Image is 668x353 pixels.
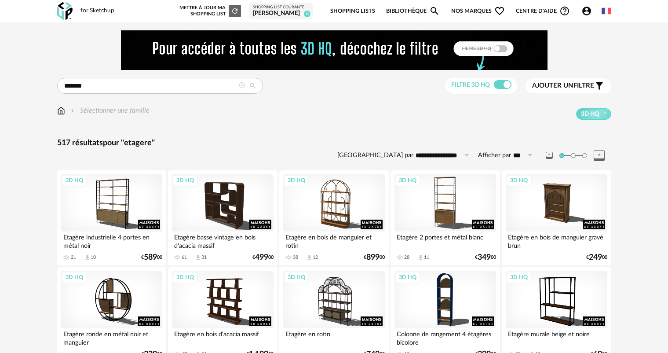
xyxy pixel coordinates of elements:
[172,232,273,249] div: Etagère basse vintage en bois d'acacia massif
[516,6,570,16] span: Centre d'aideHelp Circle Outline icon
[182,254,187,261] div: 61
[57,106,65,116] img: svg+xml;base64,PHN2ZyB3aWR0aD0iMTYiIGhlaWdodD0iMTciIHZpZXdCb3g9IjAgMCAxNiAxNyIgZmlsbD0ibm9uZSIgeG...
[313,254,318,261] div: 12
[252,254,274,261] div: € 00
[394,328,496,346] div: Colonne de rangement 4 étagères bicolore
[62,272,87,283] div: 3D HQ
[84,254,91,261] span: Download icon
[581,110,599,118] span: 3D HQ
[121,30,548,70] img: FILTRE%20HQ%20NEW_V1%20(4).gif
[586,254,607,261] div: € 00
[502,170,611,265] a: 3D HQ Etagère en bois de manguier gravé brun €24900
[293,254,298,261] div: 38
[594,81,605,91] span: Filter icon
[141,254,162,261] div: € 00
[526,78,611,93] button: Ajouter unfiltre Filter icon
[253,5,309,18] a: Shopping List courante [PERSON_NAME] 18
[366,254,380,261] span: 899
[279,170,388,265] a: 3D HQ Etagère en bois de manguier et rotin 38 Download icon 12 €89900
[506,175,532,186] div: 3D HQ
[284,175,309,186] div: 3D HQ
[195,254,201,261] span: Download icon
[80,7,114,15] div: for Sketchup
[253,10,309,18] div: [PERSON_NAME]
[506,272,532,283] div: 3D HQ
[57,170,166,265] a: 3D HQ Etagère industrielle 4 portes en métal noir 21 Download icon 10 €58900
[172,272,198,283] div: 3D HQ
[168,170,277,265] a: 3D HQ Etagère basse vintage en bois d'acacia massif 61 Download icon 31 €49900
[172,175,198,186] div: 3D HQ
[429,6,440,16] span: Magnify icon
[71,254,76,261] div: 21
[506,232,607,249] div: Etagère en bois de manguier gravé brun
[451,82,490,88] span: Filtre 3D HQ
[283,232,384,249] div: Etagère en bois de manguier et rotin
[391,170,500,265] a: 3D HQ Etagère 2 portes et métal blanc 28 Download icon 11 €34900
[201,254,207,261] div: 31
[69,106,76,116] img: svg+xml;base64,PHN2ZyB3aWR0aD0iMTYiIGhlaWdodD0iMTYiIHZpZXdCb3g9IjAgMCAxNiAxNiIgZmlsbD0ibm9uZSIgeG...
[395,175,420,186] div: 3D HQ
[581,6,592,16] span: Account Circle icon
[283,328,384,346] div: Etagère en rotin
[451,1,505,22] span: Nos marques
[69,106,150,116] div: Sélectionner une famille
[62,175,87,186] div: 3D HQ
[424,254,429,261] div: 11
[306,254,313,261] span: Download icon
[337,151,413,160] label: [GEOGRAPHIC_DATA] par
[395,272,420,283] div: 3D HQ
[172,328,273,346] div: Etagère en bois d'acacia massif
[589,254,602,261] span: 249
[478,151,511,160] label: Afficher par
[304,11,310,17] span: 18
[559,6,570,16] span: Help Circle Outline icon
[394,232,496,249] div: Etagère 2 portes et métal blanc
[103,139,155,147] span: pour "etagere"
[330,1,375,22] a: Shopping Lists
[506,328,607,346] div: Etagère murale beige et noire
[57,2,73,20] img: OXP
[532,82,573,89] span: Ajouter un
[386,1,440,22] a: BibliothèqueMagnify icon
[475,254,496,261] div: € 00
[532,81,594,90] span: filtre
[364,254,385,261] div: € 00
[284,272,309,283] div: 3D HQ
[478,254,491,261] span: 349
[404,254,409,261] div: 28
[61,328,162,346] div: Etagère ronde en métal noir et manguier
[602,6,611,16] img: fr
[178,5,241,17] div: Mettre à jour ma Shopping List
[144,254,157,261] span: 589
[253,5,309,10] div: Shopping List courante
[91,254,96,261] div: 10
[494,6,505,16] span: Heart Outline icon
[61,232,162,249] div: Etagère industrielle 4 portes en métal noir
[255,254,268,261] span: 499
[57,138,611,148] div: 517 résultats
[581,6,596,16] span: Account Circle icon
[231,8,239,13] span: Refresh icon
[417,254,424,261] span: Download icon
